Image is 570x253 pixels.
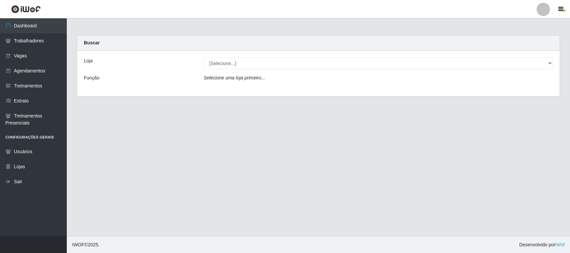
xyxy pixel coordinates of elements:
[84,40,100,45] strong: Buscar
[519,241,565,248] span: Desenvolvido por
[555,242,565,247] a: iWof
[72,241,100,248] span: © 2025 .
[11,5,41,13] img: CoreUI Logo
[204,75,265,80] i: Selecione uma loja primeiro...
[72,242,84,247] span: IWOF
[84,57,92,64] label: Loja
[84,74,100,81] label: Função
